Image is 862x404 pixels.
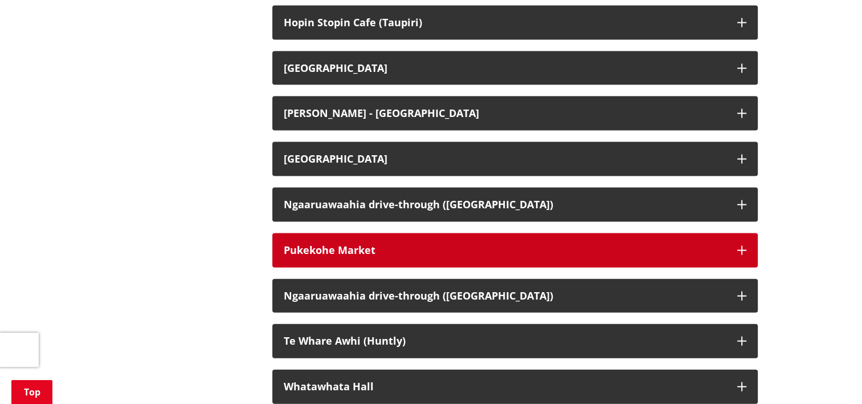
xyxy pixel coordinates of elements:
[284,108,726,119] div: [PERSON_NAME] - [GEOGRAPHIC_DATA]
[284,153,726,165] div: [GEOGRAPHIC_DATA]
[272,233,758,268] button: Pukekohe Market
[284,290,726,302] div: Ngaaruawaahia drive-through ([GEOGRAPHIC_DATA])
[11,380,52,404] a: Top
[284,63,726,74] div: [GEOGRAPHIC_DATA]
[272,142,758,176] button: [GEOGRAPHIC_DATA]
[284,336,726,347] div: Te Whare Awhi (Huntly)
[284,17,726,29] div: Hopin Stopin Cafe (Taupiri)
[272,279,758,313] button: Ngaaruawaahia drive-through ([GEOGRAPHIC_DATA])
[284,199,726,211] div: Ngaaruawaahia drive-through ([GEOGRAPHIC_DATA])
[272,324,758,358] button: Te Whare Awhi (Huntly)
[284,245,726,256] div: Pukekohe Market
[272,96,758,131] button: [PERSON_NAME] - [GEOGRAPHIC_DATA]
[272,51,758,86] button: [GEOGRAPHIC_DATA]
[272,6,758,40] button: Hopin Stopin Cafe (Taupiri)
[272,188,758,222] button: Ngaaruawaahia drive-through ([GEOGRAPHIC_DATA])
[810,356,851,397] iframe: Messenger Launcher
[284,381,726,393] div: Whatawhata Hall
[272,370,758,404] button: Whatawhata Hall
